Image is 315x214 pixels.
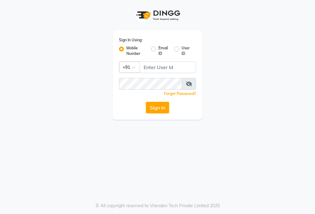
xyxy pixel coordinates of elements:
label: Email ID [158,45,169,56]
label: Sign In Using: [119,37,142,43]
button: Sign In [146,102,169,113]
a: Forgot Password? [164,91,196,96]
input: Username [119,78,182,90]
img: logo1.svg [133,6,182,24]
label: User ID [182,45,191,56]
input: Username [140,61,196,73]
label: Mobile Number [126,45,146,56]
